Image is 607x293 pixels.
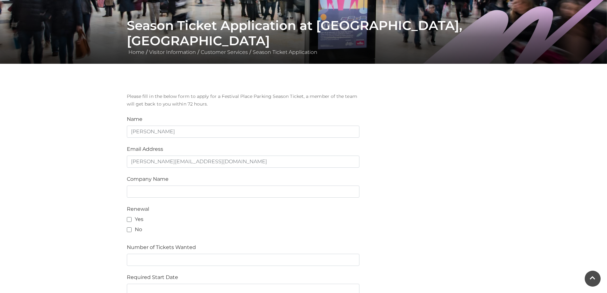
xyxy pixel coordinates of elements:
[127,216,143,223] label: Yes
[127,175,169,183] label: Company Name
[127,49,146,55] a: Home
[127,115,142,123] label: Name
[122,18,485,56] div: / / /
[251,49,319,55] a: Season Ticket Application
[127,226,142,233] label: No
[127,145,163,153] label: Email Address
[127,205,149,213] label: Renewal
[127,92,359,108] p: Please fill in the below form to apply for a Festival Place Parking Season Ticket, a member of th...
[127,244,196,251] label: Number of Tickets Wanted
[127,18,481,48] h1: Season Ticket Application at [GEOGRAPHIC_DATA], [GEOGRAPHIC_DATA]
[199,49,249,55] a: Customer Services
[127,274,178,281] label: Required Start Date
[148,49,198,55] a: Visitor Information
